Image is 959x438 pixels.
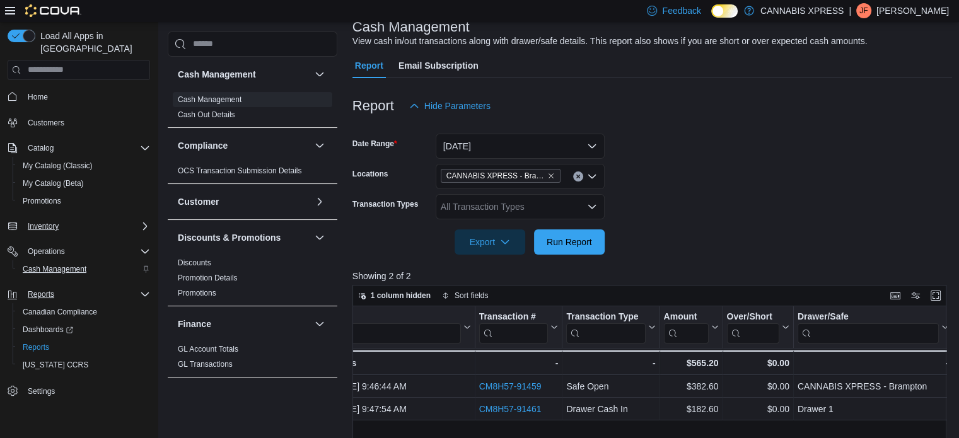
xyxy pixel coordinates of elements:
[18,193,150,209] span: Promotions
[23,287,59,302] button: Reports
[18,357,150,372] span: Washington CCRS
[178,360,233,369] a: GL Transactions
[662,4,700,17] span: Feedback
[13,321,155,338] a: Dashboards
[28,118,64,128] span: Customers
[663,401,718,417] div: $182.60
[178,195,310,208] button: Customer
[332,379,471,394] div: [DATE] 9:46:44 AM
[312,316,327,331] button: Finance
[178,345,238,354] a: GL Account Totals
[3,285,155,303] button: Reports
[178,166,302,176] span: OCS Transaction Submission Details
[23,115,150,130] span: Customers
[371,291,431,301] span: 1 column hidden
[312,230,327,245] button: Discounts & Promotions
[663,311,708,323] div: Amount
[28,246,65,256] span: Operations
[25,4,81,17] img: Cova
[23,287,150,302] span: Reports
[18,340,150,355] span: Reports
[13,192,155,210] button: Promotions
[849,3,851,18] p: |
[18,176,89,191] a: My Catalog (Beta)
[312,138,327,153] button: Compliance
[178,110,235,120] span: Cash Out Details
[462,229,518,255] span: Export
[178,258,211,267] a: Discounts
[13,356,155,374] button: [US_STATE] CCRS
[178,231,281,244] h3: Discounts & Promotions
[353,288,436,303] button: 1 column hidden
[178,274,238,282] a: Promotion Details
[479,381,541,391] a: CM8H57-91459
[23,115,69,130] a: Customers
[404,93,496,118] button: Hide Parameters
[178,258,211,268] span: Discounts
[13,175,155,192] button: My Catalog (Beta)
[23,196,61,206] span: Promotions
[178,195,219,208] h3: Customer
[168,163,337,183] div: Compliance
[663,355,718,371] div: $565.20
[856,3,871,18] div: Jo Forbes
[178,344,238,354] span: GL Account Totals
[398,53,479,78] span: Email Subscription
[18,158,150,173] span: My Catalog (Classic)
[352,98,394,113] h3: Report
[13,260,155,278] button: Cash Management
[479,311,548,343] div: Transaction # URL
[23,89,150,105] span: Home
[178,95,241,104] a: Cash Management
[479,355,558,371] div: -
[28,289,54,299] span: Reports
[178,110,235,119] a: Cash Out Details
[3,243,155,260] button: Operations
[3,88,155,106] button: Home
[798,311,949,343] button: Drawer/Safe
[479,404,541,414] a: CM8H57-91461
[18,262,91,277] a: Cash Management
[441,169,561,183] span: CANNABIS XPRESS - Brampton (Hurontario Street)
[331,355,471,371] div: Totals
[876,3,949,18] p: [PERSON_NAME]
[23,244,150,259] span: Operations
[355,53,383,78] span: Report
[566,355,655,371] div: -
[18,322,150,337] span: Dashboards
[587,171,597,182] button: Open list of options
[168,255,337,306] div: Discounts & Promotions
[547,172,555,180] button: Remove CANNABIS XPRESS - Brampton (Hurontario Street) from selection in this group
[711,4,738,18] input: Dark Mode
[726,311,779,323] div: Over/Short
[23,383,150,398] span: Settings
[888,288,903,303] button: Keyboard shortcuts
[28,386,55,396] span: Settings
[8,83,150,433] nav: Complex example
[28,143,54,153] span: Catalog
[352,35,868,48] div: View cash in/out transactions along with drawer/safe details. This report also shows if you are s...
[760,3,844,18] p: CANNABIS XPRESS
[178,95,241,105] span: Cash Management
[352,169,388,179] label: Locations
[23,219,64,234] button: Inventory
[23,141,59,156] button: Catalog
[312,194,327,209] button: Customer
[178,359,233,369] span: GL Transactions
[566,311,655,343] button: Transaction Type
[13,338,155,356] button: Reports
[3,217,155,235] button: Inventory
[726,311,779,343] div: Over/Short
[352,20,470,35] h3: Cash Management
[178,68,256,81] h3: Cash Management
[332,311,471,343] button: Date
[798,311,939,343] div: Drawer/Safe
[798,379,949,394] div: CANNABIS XPRESS - Brampton
[455,291,488,301] span: Sort fields
[3,139,155,157] button: Catalog
[332,311,461,323] div: Date
[23,307,97,317] span: Canadian Compliance
[3,381,155,400] button: Settings
[23,325,73,335] span: Dashboards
